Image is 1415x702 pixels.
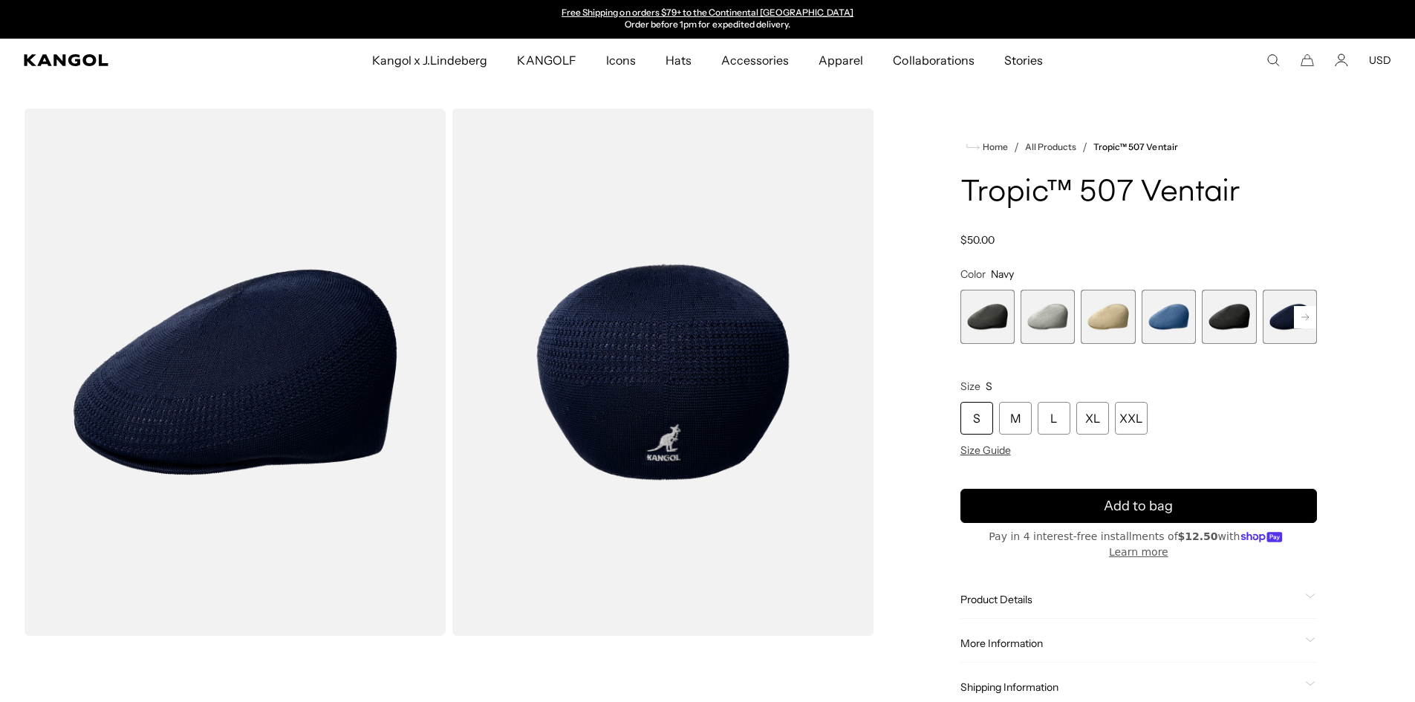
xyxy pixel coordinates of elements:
[706,39,804,82] a: Accessories
[1093,142,1178,152] a: Tropic™ 507 Ventair
[517,39,576,82] span: KANGOLF
[502,39,591,82] a: KANGOLF
[606,39,636,82] span: Icons
[893,39,974,82] span: Collaborations
[960,290,1015,344] label: Cliff
[357,39,503,82] a: Kangol x J.Lindeberg
[562,7,853,18] a: Free Shipping on orders $79+ to the Continental [GEOGRAPHIC_DATA]
[24,108,446,636] img: color-navy
[960,443,1011,457] span: Size Guide
[1021,290,1075,344] div: 2 of 9
[980,142,1008,152] span: Home
[651,39,706,82] a: Hats
[555,7,861,31] div: 2 of 2
[721,39,789,82] span: Accessories
[1369,53,1391,67] button: USD
[986,380,992,393] span: S
[960,138,1317,156] nav: breadcrumbs
[1076,402,1109,435] div: XL
[1142,290,1196,344] div: 4 of 9
[1301,53,1314,67] button: Cart
[372,39,488,82] span: Kangol x J.Lindeberg
[1021,290,1075,344] label: Moonstruck
[1263,290,1317,344] div: 6 of 9
[960,290,1015,344] div: 1 of 9
[1038,402,1070,435] div: L
[666,39,692,82] span: Hats
[1081,290,1135,344] div: 3 of 9
[960,593,1299,606] span: Product Details
[999,402,1032,435] div: M
[1104,496,1173,516] span: Add to bag
[1142,290,1196,344] label: DENIM BLUE
[1335,53,1348,67] a: Account
[819,39,863,82] span: Apparel
[1263,290,1317,344] label: Navy
[1076,138,1087,156] li: /
[1202,290,1256,344] label: Black
[878,39,989,82] a: Collaborations
[555,7,861,31] div: Announcement
[960,637,1299,650] span: More Information
[1115,402,1148,435] div: XXL
[24,54,246,66] a: Kangol
[960,489,1317,523] button: Add to bag
[555,7,861,31] slideshow-component: Announcement bar
[1008,138,1019,156] li: /
[960,680,1299,694] span: Shipping Information
[24,108,874,636] product-gallery: Gallery Viewer
[960,267,986,281] span: Color
[960,177,1317,209] h1: Tropic™ 507 Ventair
[562,19,853,31] p: Order before 1pm for expedited delivery.
[966,140,1008,154] a: Home
[960,380,980,393] span: Size
[1025,142,1076,152] a: All Products
[1202,290,1256,344] div: 5 of 9
[991,267,1014,281] span: Navy
[960,233,995,247] span: $50.00
[989,39,1058,82] a: Stories
[591,39,651,82] a: Icons
[804,39,878,82] a: Apparel
[960,402,993,435] div: S
[1004,39,1043,82] span: Stories
[1266,53,1280,67] summary: Search here
[452,108,874,636] img: color-navy
[1081,290,1135,344] label: Beige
